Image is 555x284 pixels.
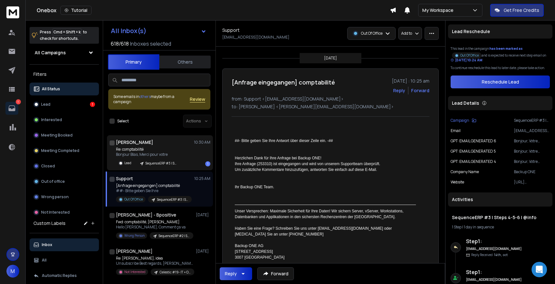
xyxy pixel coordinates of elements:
[235,138,416,144] div: ##- Bitte geben Sie Ihre Antwort über dieser Zeile ein. -##
[232,103,429,110] p: to: [PERSON_NAME] <[PERSON_NAME][EMAIL_ADDRESS][DOMAIN_NAME]>
[466,246,522,251] h6: [EMAIL_ADDRESS][DOMAIN_NAME]
[532,262,547,277] div: Open Intercom Messenger
[514,180,550,185] p: [URL][DOMAIN_NAME]
[494,253,508,257] span: 14th, oct
[514,159,550,164] p: Bonjour, Votre entreprise se concentre sur la protection des données pour ses clients. Si la comp...
[225,271,237,277] div: Reply
[116,261,193,266] p: Unsubscribe Best regards, [PERSON_NAME]
[514,118,550,123] p: SequenceERP #3 | Steps 4-5-6 | @info
[124,270,145,274] p: Not Interested
[460,53,479,58] p: Out Of Office
[361,31,383,36] p: Out Of Office
[35,49,66,56] h1: All Campaigns
[451,118,469,123] p: Campaign
[42,258,47,263] p: All
[30,160,99,173] button: Closed
[466,268,522,276] h6: Step 1 :
[466,237,522,245] h6: Step 1 :
[489,46,523,51] span: has been marked as
[30,175,99,188] button: Out of office
[116,147,180,152] p: Re: comptabilité
[42,242,52,247] p: Inbox
[116,256,193,261] p: Re: [PERSON_NAME], idea
[452,214,549,221] h1: SequenceERP #3 | Steps 4-5-6 | @info
[6,265,19,278] button: M
[514,149,550,154] p: Bonjour, Votre expertise en protection des données est impressionnante. Si la gestion de votre co...
[124,161,131,165] p: Lead
[448,192,552,207] div: Activities
[471,253,508,257] p: Reply Received
[451,169,479,174] p: Company Name
[116,139,153,146] h1: [PERSON_NAME]
[196,249,210,254] p: [DATE]
[196,212,210,217] p: [DATE]
[52,28,82,36] span: Cmd + Shift + k
[116,219,193,225] p: Fwd: comptabilité, [PERSON_NAME]
[30,269,99,282] button: Automatic Replies
[157,197,188,202] p: SequenceERP #3 | Steps 4-5-6 | @info
[452,100,479,106] p: Lead Details
[451,138,496,144] p: GPT: EMAIL GENERATED 6
[232,96,429,102] p: from: Support <[EMAIL_ADDRESS][DOMAIN_NAME]>
[235,155,416,161] p: Herzlichen Dank für Ihre Anfrage bei Backup ONE!
[116,248,153,254] h1: [PERSON_NAME]
[451,46,550,63] div: This lead in the campaign and is expected to receive next step email on
[33,220,66,226] h3: Custom Labels
[190,96,205,102] button: Review
[220,267,252,280] button: Reply
[466,277,522,282] h6: [EMAIL_ADDRESS][DOMAIN_NAME]
[37,6,390,15] div: Onebox
[452,28,490,35] p: Lead Reschedule
[116,175,133,182] h1: Support
[30,129,99,142] button: Meeting Booked
[111,40,129,48] span: 618 / 618
[117,119,129,124] label: Select
[235,161,416,173] p: Ihre Anfrage (253310) ist eingegangen und wird von unserem Supportteam überprüft. Um zusätzliche ...
[451,118,476,123] button: Campaign
[42,273,77,278] p: Automatic Replies
[205,161,210,166] div: 1
[464,224,494,230] span: 1 day in sequence
[30,70,99,79] h3: Filters
[194,140,210,145] p: 10:30 AM
[159,234,189,238] p: SequenceERP #2 | Steps 4-5-6
[504,7,539,13] p: Get Free Credits
[41,117,62,122] p: Interested
[41,194,69,200] p: Wrong person
[422,7,456,13] p: My Workspace
[40,29,87,42] p: Press to check for shortcuts.
[116,152,180,157] p: Bonjour Blas, Merci pour votre
[451,180,464,185] p: website
[5,102,18,115] a: 1
[30,191,99,203] button: Wrong person
[130,40,171,48] h3: Inboxes selected
[451,128,461,133] p: Email
[41,148,79,153] p: Meeting Completed
[116,183,192,188] p: [Anfrage eingegangen] comptabilité
[116,212,176,218] h1: [PERSON_NAME] - Bpositive
[160,270,190,275] p: Celestic #19- IT + Old School | [GEOGRAPHIC_DATA] | PERFORMANCE | AI CAMPAIGN
[451,149,496,154] p: GPT: EMAIL GENERATED 5
[41,164,55,169] p: Closed
[116,225,193,230] p: Hello [PERSON_NAME], Comment ça va
[113,94,190,104] div: Some emails in maybe from a campaign
[401,31,412,36] p: Add to
[392,78,429,84] p: [DATE] : 10:25 am
[124,197,143,202] p: Out Of Office
[452,225,549,230] div: |
[490,4,544,17] button: Get Free Credits
[41,210,70,215] p: Not Interested
[41,102,50,107] p: Lead
[90,102,95,107] div: 1
[451,58,482,63] div: [DATE] 10:24 AM
[451,66,550,70] p: To continue reschedule this lead to later date, please take action.
[514,169,550,174] p: Backup ONE
[116,188,192,193] p: ##- Bitte geben Sie Ihre
[16,99,21,104] p: 1
[257,267,294,280] button: Forward
[111,28,146,34] h1: All Inbox(s)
